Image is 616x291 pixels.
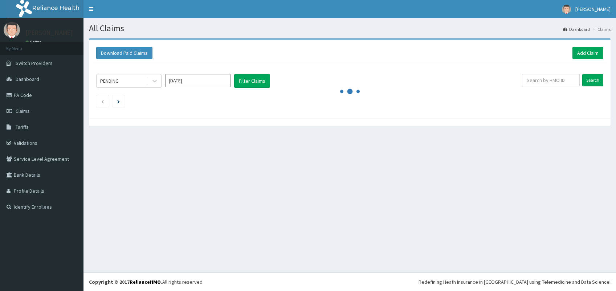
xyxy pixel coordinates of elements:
img: User Image [562,5,571,14]
a: Next page [117,98,120,104]
span: Switch Providers [16,60,53,66]
input: Select Month and Year [165,74,231,87]
li: Claims [591,26,611,32]
span: Dashboard [16,76,39,82]
img: User Image [4,22,20,38]
p: [PERSON_NAME] [25,29,73,36]
a: Add Claim [572,47,603,59]
a: Online [25,40,43,45]
a: RelianceHMO [130,279,161,285]
h1: All Claims [89,24,611,33]
div: PENDING [100,77,119,85]
button: Download Paid Claims [96,47,152,59]
span: Tariffs [16,124,29,130]
strong: Copyright © 2017 . [89,279,162,285]
svg: audio-loading [339,81,361,102]
span: Claims [16,108,30,114]
footer: All rights reserved. [83,272,616,291]
button: Filter Claims [234,74,270,88]
div: Redefining Heath Insurance in [GEOGRAPHIC_DATA] using Telemedicine and Data Science! [419,278,611,286]
a: Dashboard [563,26,590,32]
a: Previous page [101,98,104,104]
input: Search [582,74,603,86]
span: [PERSON_NAME] [575,6,611,12]
input: Search by HMO ID [522,74,580,86]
